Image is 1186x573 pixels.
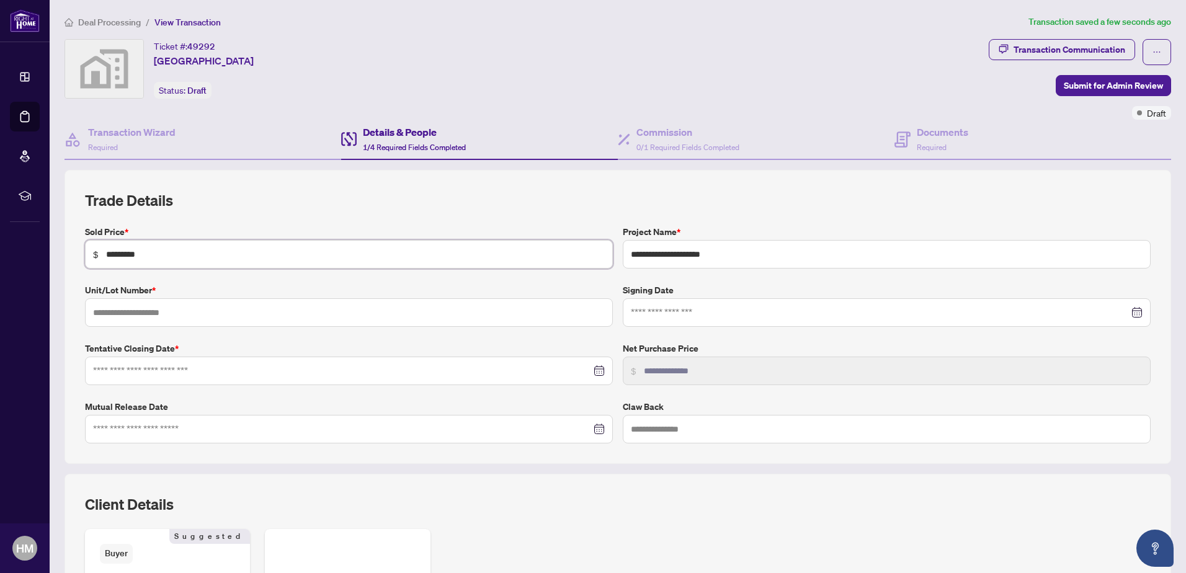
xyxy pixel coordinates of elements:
[1056,75,1171,96] button: Submit for Admin Review
[623,342,1151,355] label: Net Purchase Price
[16,540,33,557] span: HM
[1028,15,1171,29] article: Transaction saved a few seconds ago
[154,39,215,53] div: Ticket #:
[146,15,149,29] li: /
[85,494,174,514] h2: Client Details
[636,143,739,152] span: 0/1 Required Fields Completed
[78,17,141,28] span: Deal Processing
[623,400,1151,414] label: Claw Back
[154,82,212,99] div: Status:
[989,39,1135,60] button: Transaction Communication
[65,18,73,27] span: home
[363,125,466,140] h4: Details & People
[363,143,466,152] span: 1/4 Required Fields Completed
[187,41,215,52] span: 49292
[1147,106,1166,120] span: Draft
[154,53,254,68] span: [GEOGRAPHIC_DATA]
[88,143,118,152] span: Required
[623,225,1151,239] label: Project Name
[85,400,613,414] label: Mutual Release Date
[85,190,1151,210] h2: Trade Details
[10,9,40,32] img: logo
[85,342,613,355] label: Tentative Closing Date
[93,247,99,261] span: $
[1136,530,1174,567] button: Open asap
[85,283,613,297] label: Unit/Lot Number
[1014,40,1125,60] div: Transaction Communication
[169,529,250,544] span: Suggested
[65,40,143,98] img: svg%3e
[88,125,176,140] h4: Transaction Wizard
[1153,48,1161,56] span: ellipsis
[623,283,1151,297] label: Signing Date
[85,225,613,239] label: Sold Price
[636,125,739,140] h4: Commission
[187,85,207,96] span: Draft
[154,17,221,28] span: View Transaction
[631,364,636,378] span: $
[917,143,947,152] span: Required
[1064,76,1163,95] span: Submit for Admin Review
[917,125,968,140] h4: Documents
[100,544,133,563] span: Buyer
